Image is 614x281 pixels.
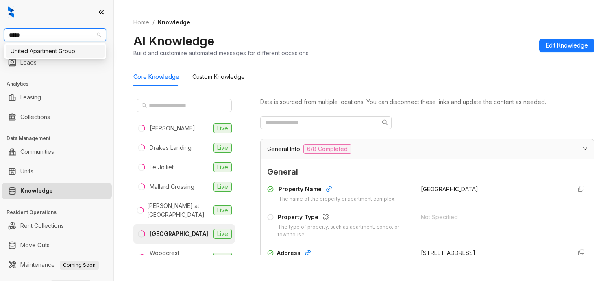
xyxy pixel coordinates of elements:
[213,205,232,215] span: Live
[539,39,594,52] button: Edit Knowledge
[152,18,155,27] li: /
[2,89,112,106] li: Leasing
[20,54,37,71] a: Leads
[133,33,214,49] h2: AI Knowledge
[20,89,41,106] a: Leasing
[7,209,113,216] h3: Resident Operations
[213,229,232,239] span: Live
[20,237,50,253] a: Move Outs
[142,103,147,108] span: search
[11,47,100,56] div: United Apartment Group
[421,249,565,257] div: [STREET_ADDRESS]
[278,213,411,223] div: Property Type
[303,144,351,154] span: 6/8 Completed
[213,162,232,172] span: Live
[421,186,478,192] span: [GEOGRAPHIC_DATA]
[279,185,396,195] div: Property Name
[150,249,210,266] div: Woodcrest Apartments
[8,6,14,18] img: logo
[279,195,396,203] div: The name of the property or apartment complex.
[20,144,54,160] a: Communities
[150,124,195,133] div: [PERSON_NAME]
[261,139,594,159] div: General Info6/8 Completed
[260,97,594,106] div: Data is sourced from multiple locations. You can disconnect these links and update the content as...
[192,72,245,81] div: Custom Knowledge
[277,249,411,259] div: Address
[20,183,53,199] a: Knowledge
[267,145,300,153] span: General Info
[2,183,112,199] li: Knowledge
[213,123,232,133] span: Live
[421,213,565,222] div: Not Specified
[2,257,112,273] li: Maintenance
[7,135,113,142] h3: Data Management
[133,72,179,81] div: Core Knowledge
[133,49,310,57] div: Build and customize automated messages for different occasions.
[20,109,50,125] a: Collections
[147,201,210,219] div: [PERSON_NAME] at [GEOGRAPHIC_DATA]
[2,237,112,253] li: Move Outs
[20,163,33,179] a: Units
[150,143,192,152] div: Drakes Landing
[132,18,151,27] a: Home
[150,163,174,172] div: Le Jolliet
[382,119,388,126] span: search
[2,109,112,125] li: Collections
[583,146,588,151] span: expanded
[60,261,99,270] span: Coming Soon
[278,223,411,239] div: The type of property, such as apartment, condo, or townhouse.
[2,218,112,234] li: Rent Collections
[150,182,194,191] div: Mallard Crossing
[213,182,232,192] span: Live
[6,45,105,58] div: United Apartment Group
[2,54,112,71] li: Leads
[213,253,232,262] span: Live
[546,41,588,50] span: Edit Knowledge
[20,218,64,234] a: Rent Collections
[7,80,113,88] h3: Analytics
[2,163,112,179] li: Units
[213,143,232,153] span: Live
[150,229,208,238] div: [GEOGRAPHIC_DATA]
[267,166,588,178] span: General
[158,19,190,26] span: Knowledge
[2,144,112,160] li: Communities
